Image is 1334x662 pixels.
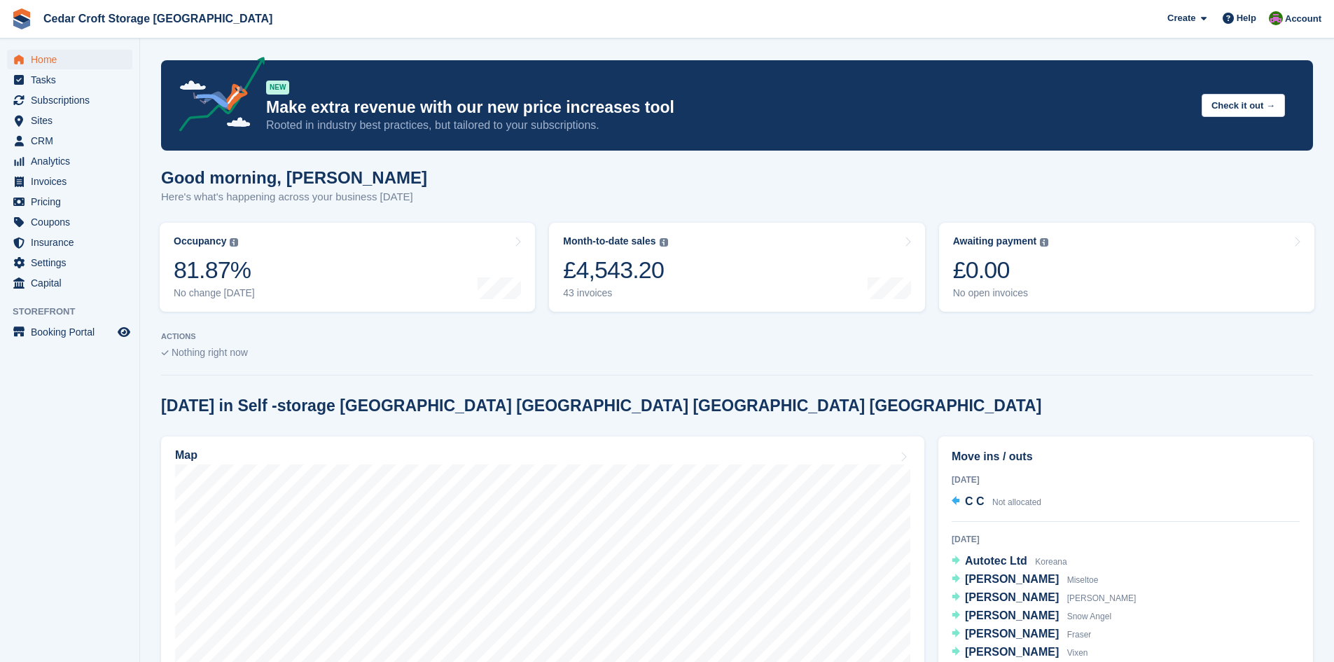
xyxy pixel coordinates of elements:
[1040,238,1048,247] img: icon-info-grey-7440780725fd019a000dd9b08b2336e03edf1995a4989e88bcd33f0948082b44.svg
[31,131,115,151] span: CRM
[965,628,1059,640] span: [PERSON_NAME]
[965,495,985,507] span: C C
[116,324,132,340] a: Preview store
[266,81,289,95] div: NEW
[1167,11,1195,25] span: Create
[175,449,197,462] h2: Map
[952,474,1300,486] div: [DATE]
[7,212,132,232] a: menu
[952,644,1088,662] a: [PERSON_NAME] Vixen
[31,70,115,90] span: Tasks
[1237,11,1256,25] span: Help
[563,287,667,299] div: 43 invoices
[952,553,1067,571] a: Autotec Ltd Koreana
[952,493,1041,511] a: C C Not allocated
[965,609,1059,621] span: [PERSON_NAME]
[1202,94,1285,117] button: Check it out →
[161,189,427,205] p: Here's what's happening across your business [DATE]
[7,90,132,110] a: menu
[7,273,132,293] a: menu
[992,497,1041,507] span: Not allocated
[31,90,115,110] span: Subscriptions
[952,626,1091,644] a: [PERSON_NAME] Fraser
[7,172,132,191] a: menu
[174,235,226,247] div: Occupancy
[7,151,132,171] a: menu
[13,305,139,319] span: Storefront
[952,448,1300,465] h2: Move ins / outs
[31,111,115,130] span: Sites
[953,287,1049,299] div: No open invoices
[952,589,1136,607] a: [PERSON_NAME] [PERSON_NAME]
[31,50,115,69] span: Home
[965,555,1027,567] span: Autotec Ltd
[660,238,668,247] img: icon-info-grey-7440780725fd019a000dd9b08b2336e03edf1995a4989e88bcd33f0948082b44.svg
[952,607,1111,626] a: [PERSON_NAME] Snow Angel
[11,8,32,29] img: stora-icon-8386f47178a22dfd0bd8f6a31ec36ba5ce8667c1dd55bd0f319d3a0aa187defe.svg
[266,97,1190,118] p: Make extra revenue with our new price increases tool
[7,111,132,130] a: menu
[7,192,132,212] a: menu
[167,57,265,137] img: price-adjustments-announcement-icon-8257ccfd72463d97f412b2fc003d46551f7dbcb40ab6d574587a9cd5c0d94...
[160,223,535,312] a: Occupancy 81.87% No change [DATE]
[31,151,115,171] span: Analytics
[161,168,427,187] h1: Good morning, [PERSON_NAME]
[174,256,255,284] div: 81.87%
[1067,612,1111,621] span: Snow Angel
[31,322,115,342] span: Booking Portal
[7,70,132,90] a: menu
[31,253,115,273] span: Settings
[161,350,169,356] img: blank_slate_check_icon-ba018cac091ee9be17c0a81a6c232d5eb81de652e7a59be601be346b1b6ddf79.svg
[31,192,115,212] span: Pricing
[7,253,132,273] a: menu
[31,172,115,191] span: Invoices
[563,256,667,284] div: £4,543.20
[31,233,115,252] span: Insurance
[7,131,132,151] a: menu
[174,287,255,299] div: No change [DATE]
[1269,11,1283,25] img: Mark Orchard
[953,235,1037,247] div: Awaiting payment
[1035,557,1066,567] span: Koreana
[1285,12,1321,26] span: Account
[939,223,1314,312] a: Awaiting payment £0.00 No open invoices
[953,256,1049,284] div: £0.00
[7,233,132,252] a: menu
[965,573,1059,585] span: [PERSON_NAME]
[31,212,115,232] span: Coupons
[230,238,238,247] img: icon-info-grey-7440780725fd019a000dd9b08b2336e03edf1995a4989e88bcd33f0948082b44.svg
[563,235,655,247] div: Month-to-date sales
[172,347,248,358] span: Nothing right now
[952,571,1098,589] a: [PERSON_NAME] Miseltoe
[1067,648,1088,658] span: Vixen
[161,332,1313,341] p: ACTIONS
[952,533,1300,546] div: [DATE]
[965,646,1059,658] span: [PERSON_NAME]
[7,322,132,342] a: menu
[549,223,924,312] a: Month-to-date sales £4,543.20 43 invoices
[1067,575,1099,585] span: Miseltoe
[31,273,115,293] span: Capital
[7,50,132,69] a: menu
[965,591,1059,603] span: [PERSON_NAME]
[161,396,1041,415] h2: [DATE] in Self -storage [GEOGRAPHIC_DATA] [GEOGRAPHIC_DATA] [GEOGRAPHIC_DATA] [GEOGRAPHIC_DATA]
[266,118,1190,133] p: Rooted in industry best practices, but tailored to your subscriptions.
[38,7,278,30] a: Cedar Croft Storage [GEOGRAPHIC_DATA]
[1067,630,1092,640] span: Fraser
[1067,593,1137,603] span: [PERSON_NAME]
